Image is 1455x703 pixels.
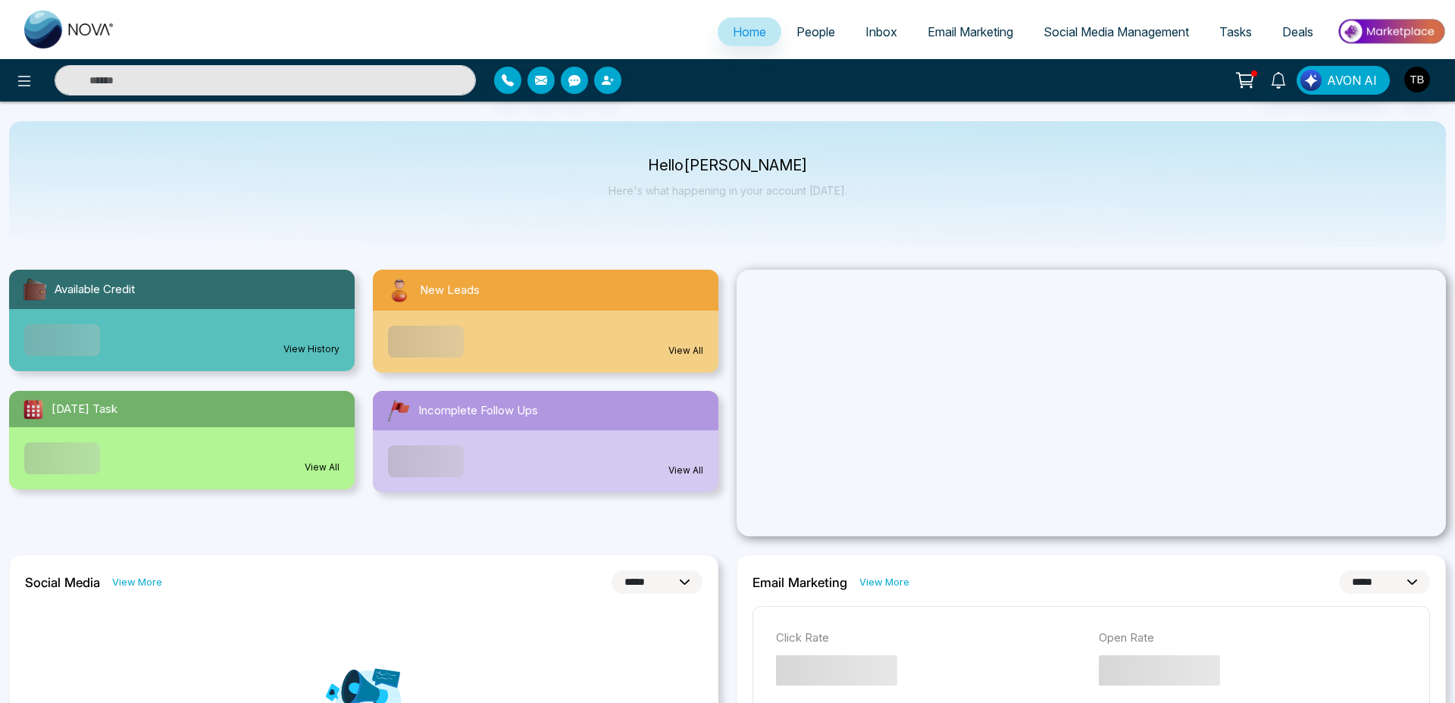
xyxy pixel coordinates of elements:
img: User Avatar [1404,67,1430,92]
p: Hello [PERSON_NAME] [609,159,847,172]
img: newLeads.svg [385,276,414,305]
h2: Social Media [25,575,100,590]
p: Click Rate [776,630,1084,647]
img: availableCredit.svg [21,276,48,303]
a: People [781,17,850,46]
span: People [796,24,835,39]
span: New Leads [420,282,480,299]
span: Incomplete Follow Ups [418,402,538,420]
img: Lead Flow [1300,70,1322,91]
span: Inbox [865,24,897,39]
span: AVON AI [1327,71,1377,89]
a: New LeadsView All [364,270,727,373]
img: todayTask.svg [21,397,45,421]
span: Email Marketing [928,24,1013,39]
span: Available Credit [55,281,135,298]
img: followUps.svg [385,397,412,424]
span: [DATE] Task [52,401,117,418]
a: Deals [1267,17,1328,46]
a: View All [305,461,339,474]
p: Open Rate [1099,630,1406,647]
a: View All [668,464,703,477]
h2: Email Marketing [753,575,847,590]
a: Social Media Management [1028,17,1204,46]
p: Here's what happening in your account [DATE]. [609,184,847,197]
a: View All [668,344,703,358]
span: Home [733,24,766,39]
a: View More [859,575,909,589]
span: Tasks [1219,24,1252,39]
a: Inbox [850,17,912,46]
a: Home [718,17,781,46]
img: Market-place.gif [1336,14,1446,48]
span: Deals [1282,24,1313,39]
a: Tasks [1204,17,1267,46]
a: Email Marketing [912,17,1028,46]
a: View History [283,342,339,356]
img: Nova CRM Logo [24,11,115,48]
a: Incomplete Follow UpsView All [364,391,727,492]
button: AVON AI [1297,66,1390,95]
a: View More [112,575,162,589]
span: Social Media Management [1044,24,1189,39]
